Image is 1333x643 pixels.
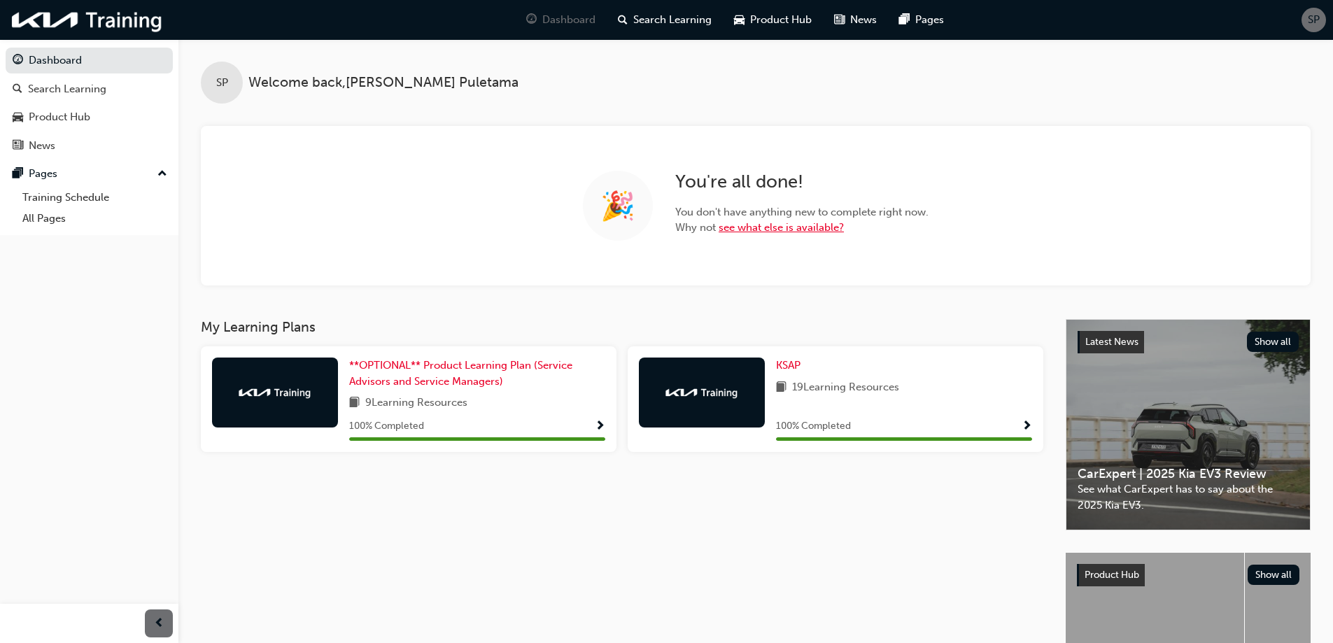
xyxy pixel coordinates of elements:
[13,140,23,153] span: news-icon
[6,45,173,161] button: DashboardSearch LearningProduct HubNews
[618,11,628,29] span: search-icon
[675,171,929,193] h2: You're all done!
[6,161,173,187] button: Pages
[17,208,173,229] a: All Pages
[13,111,23,124] span: car-icon
[915,12,944,28] span: Pages
[1085,569,1139,581] span: Product Hub
[776,359,800,372] span: KSAP
[349,359,572,388] span: **OPTIONAL** Product Learning Plan (Service Advisors and Service Managers)
[750,12,812,28] span: Product Hub
[1077,564,1299,586] a: Product HubShow all
[542,12,595,28] span: Dashboard
[154,615,164,633] span: prev-icon
[29,109,90,125] div: Product Hub
[526,11,537,29] span: guage-icon
[1078,481,1299,513] span: See what CarExpert has to say about the 2025 Kia EV3.
[349,358,605,389] a: **OPTIONAL** Product Learning Plan (Service Advisors and Service Managers)
[607,6,723,34] a: search-iconSearch Learning
[13,168,23,181] span: pages-icon
[6,133,173,159] a: News
[1302,8,1326,32] button: SP
[1022,421,1032,433] span: Show Progress
[663,386,740,400] img: kia-training
[29,166,57,182] div: Pages
[216,75,228,91] span: SP
[365,395,467,412] span: 9 Learning Resources
[349,418,424,434] span: 100 % Completed
[850,12,877,28] span: News
[734,11,745,29] span: car-icon
[888,6,955,34] a: pages-iconPages
[1308,12,1320,28] span: SP
[7,6,168,34] img: kia-training
[776,379,787,397] span: book-icon
[515,6,607,34] a: guage-iconDashboard
[349,395,360,412] span: book-icon
[1066,319,1311,530] a: Latest NewsShow allCarExpert | 2025 Kia EV3 ReviewSee what CarExpert has to say about the 2025 Ki...
[28,81,106,97] div: Search Learning
[1078,331,1299,353] a: Latest NewsShow all
[595,421,605,433] span: Show Progress
[1085,336,1138,348] span: Latest News
[899,11,910,29] span: pages-icon
[1247,332,1299,352] button: Show all
[1078,466,1299,482] span: CarExpert | 2025 Kia EV3 Review
[776,358,806,374] a: KSAP
[248,75,519,91] span: Welcome back , [PERSON_NAME] Puletama
[776,418,851,434] span: 100 % Completed
[719,221,844,234] a: see what else is available?
[17,187,173,209] a: Training Schedule
[6,76,173,102] a: Search Learning
[1022,418,1032,435] button: Show Progress
[201,319,1043,335] h3: My Learning Plans
[6,104,173,130] a: Product Hub
[237,386,313,400] img: kia-training
[595,418,605,435] button: Show Progress
[823,6,888,34] a: news-iconNews
[633,12,712,28] span: Search Learning
[675,220,929,236] span: Why not
[6,48,173,73] a: Dashboard
[13,55,23,67] span: guage-icon
[792,379,899,397] span: 19 Learning Resources
[29,138,55,154] div: News
[1248,565,1300,585] button: Show all
[675,204,929,220] span: You don't have anything new to complete right now.
[723,6,823,34] a: car-iconProduct Hub
[834,11,845,29] span: news-icon
[13,83,22,96] span: search-icon
[157,165,167,183] span: up-icon
[600,198,635,214] span: 🎉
